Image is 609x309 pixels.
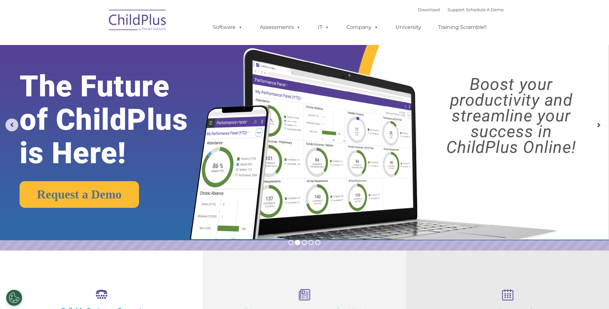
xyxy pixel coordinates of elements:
img: ChildPlus by Procare Solutions [106,5,170,37]
span: Last name [89,42,109,47]
font: | [418,7,504,12]
span: Phone number [89,69,117,74]
a: Download [418,7,440,12]
a: University [389,21,428,34]
a: Training Scramble!! [432,21,493,34]
a: Request a Demo [20,181,139,208]
rs-layer: The Future of ChildPlus is Here! [20,70,214,170]
a: Assessments [253,21,307,34]
a: Company [340,21,385,34]
a: Schedule A Demo [466,7,504,12]
rs-layer: Boost your productivity and streamline your success in ChildPlus Online! [421,76,602,155]
a: Software [206,21,249,34]
a: IT [311,21,336,34]
button: Cookies Settings [6,290,22,306]
a: Support [448,7,465,12]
